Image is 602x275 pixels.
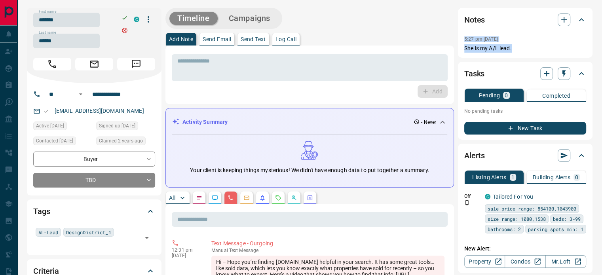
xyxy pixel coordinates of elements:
button: Open [141,232,152,243]
svg: Notes [196,195,202,201]
p: Text Message [211,248,444,253]
p: [DATE] [172,253,199,258]
label: Last name [39,30,56,35]
p: Building Alerts [533,174,570,180]
svg: Agent Actions [307,195,313,201]
p: Listing Alerts [472,174,507,180]
svg: Requests [275,195,281,201]
p: Add Note [169,36,193,42]
a: [EMAIL_ADDRESS][DOMAIN_NAME] [55,108,144,114]
span: Email [75,58,113,70]
button: Open [76,89,85,99]
span: DesignDistrict_1 [66,228,111,236]
span: manual [211,248,228,253]
p: No pending tasks [464,105,586,117]
div: Tags [33,202,155,221]
p: Text Message - Outgoing [211,239,444,248]
svg: Listing Alerts [259,195,266,201]
div: Alerts [464,146,586,165]
p: Completed [542,93,570,99]
div: Fri Jan 20 2023 [96,137,155,148]
span: beds: 3-99 [553,215,581,223]
h2: Alerts [464,149,485,162]
h2: Tasks [464,67,484,80]
p: 0 [575,174,578,180]
h2: Notes [464,13,485,26]
p: Activity Summary [182,118,228,126]
span: Call [33,58,71,70]
p: She is my A/L lead. [464,44,586,53]
p: All [169,195,175,201]
a: Condos [505,255,545,268]
span: sale price range: 854100,1043900 [488,205,576,212]
p: 12:31 pm [172,247,199,253]
div: Fri Dec 30 2022 [33,137,92,148]
div: Thu Oct 13 2022 [96,121,155,133]
div: Buyer [33,152,155,166]
p: Your client is keeping things mysterious! We didn't have enough data to put together a summary. [190,166,429,174]
svg: Push Notification Only [464,200,470,205]
span: parking spots min: 1 [528,225,583,233]
p: 5:27 pm [DATE] [464,36,498,42]
p: Send Text [241,36,266,42]
svg: Lead Browsing Activity [212,195,218,201]
button: New Task [464,122,586,135]
label: First name [39,9,56,14]
span: Contacted [DATE] [36,137,73,145]
p: 0 [505,93,508,98]
p: Pending [479,93,500,98]
div: condos.ca [134,17,139,22]
svg: Opportunities [291,195,297,201]
svg: Emails [243,195,250,201]
button: Timeline [169,12,218,25]
span: Active [DATE] [36,122,64,130]
div: Activity Summary- Never [172,115,447,129]
span: Message [117,58,155,70]
a: Property [464,255,505,268]
svg: Calls [228,195,234,201]
h2: Tags [33,205,50,218]
p: New Alert: [464,245,586,253]
p: - Never [421,119,436,126]
div: Fri Dec 23 2022 [33,121,92,133]
p: 1 [511,174,515,180]
span: Signed up [DATE] [99,122,135,130]
button: Campaigns [221,12,278,25]
span: Claimed 2 years ago [99,137,143,145]
span: bathrooms: 2 [488,225,521,233]
div: Notes [464,10,586,29]
span: AL-Lead [38,228,58,236]
p: Log Call [275,36,296,42]
span: size range: 1080,1538 [488,215,546,223]
p: Send Email [203,36,231,42]
div: Tasks [464,64,586,83]
div: TBD [33,173,155,188]
svg: Email Valid [44,108,49,114]
p: Off [464,193,480,200]
a: Tailored For You [493,193,533,200]
div: condos.ca [485,194,490,199]
a: Mr.Loft [545,255,586,268]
